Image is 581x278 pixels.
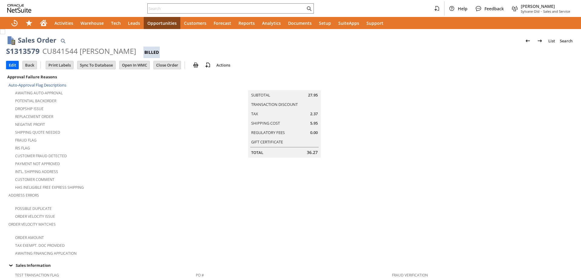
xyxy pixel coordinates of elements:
[366,20,383,26] span: Support
[42,46,136,56] div: CU841544 [PERSON_NAME]
[22,17,36,29] div: Shortcuts
[258,17,284,29] a: Analytics
[15,214,55,219] a: Order Velocity Issue
[120,61,149,69] input: Open In WMC
[15,169,58,174] a: Intl. Shipping Address
[251,139,283,145] a: Gift Certificate
[15,251,77,256] a: Awaiting Financing Application
[46,61,73,69] input: Print Labels
[15,114,53,119] a: Replacement Order
[15,106,44,111] a: Dropship Issue
[15,243,65,248] a: Tax Exempt. Doc Provided
[40,19,47,27] svg: Home
[128,20,140,26] span: Leads
[15,98,56,103] a: Potential Backorder
[310,111,318,117] span: 2.37
[107,17,124,29] a: Tech
[192,61,199,69] img: print.svg
[305,5,313,12] svg: Search
[148,5,305,12] input: Search
[8,82,66,88] a: Auto-Approval Flag Descriptions
[15,138,37,143] a: Fraud Flag
[546,36,557,46] a: List
[154,61,181,69] input: Close Order
[543,9,570,14] span: Sales and Service
[180,17,210,29] a: Customers
[204,61,212,69] img: add-record.svg
[6,61,18,69] input: Edit
[557,36,575,46] a: Search
[210,17,235,29] a: Forecast
[251,92,270,98] a: Subtotal
[6,261,573,269] div: Sales Information
[310,120,318,126] span: 5.95
[15,273,59,278] a: Test Transaction Flag
[288,20,312,26] span: Documents
[308,92,318,98] span: 27.95
[251,150,263,155] a: Total
[536,37,543,44] img: Next
[15,122,45,127] a: Negative Profit
[15,130,60,135] a: Shipping Quote Needed
[6,73,193,81] div: Approval Failure Reasons
[521,3,570,9] span: [PERSON_NAME]
[15,235,44,240] a: Order Amount
[18,35,56,45] h1: Sales Order
[335,17,363,29] a: SuiteApps
[307,149,318,155] span: 36.27
[319,20,331,26] span: Setup
[310,130,318,136] span: 0.00
[363,17,387,29] a: Support
[15,185,84,190] a: Has Ineligible Free Express Shipping
[23,61,37,69] input: Back
[196,273,204,278] a: PO #
[15,177,54,182] a: Customer Comment
[111,20,121,26] span: Tech
[262,20,281,26] span: Analytics
[15,206,52,211] a: Possible Duplicate
[251,120,280,126] a: Shipping Cost
[524,37,531,44] img: Previous
[11,19,18,27] svg: Recent Records
[15,153,67,159] a: Customer Fraud Detected
[15,161,60,166] a: Payment not approved
[214,20,231,26] span: Forecast
[458,6,468,11] span: Help
[143,47,160,58] div: Billed
[235,17,258,29] a: Reports
[284,17,315,29] a: Documents
[392,273,428,278] a: Fraud Verification
[484,6,504,11] span: Feedback
[144,17,180,29] a: Opportunities
[77,61,115,69] input: Sync To Database
[54,20,73,26] span: Activities
[59,37,67,44] img: Quick Find
[214,62,233,68] a: Actions
[7,4,31,13] svg: logo
[6,261,575,269] td: Sales Information
[251,111,258,116] a: Tax
[541,9,542,14] span: -
[15,146,30,151] a: RIS flag
[36,17,51,29] a: Home
[80,20,104,26] span: Warehouse
[251,130,285,135] a: Regulatory Fees
[251,102,298,107] a: Transaction Discount
[51,17,77,29] a: Activities
[315,17,335,29] a: Setup
[184,20,206,26] span: Customers
[77,17,107,29] a: Warehouse
[7,17,22,29] a: Recent Records
[248,80,321,90] caption: Summary
[338,20,359,26] span: SuiteApps
[147,20,177,26] span: Opportunities
[8,193,39,198] a: Address Errors
[521,9,540,14] span: Sylvane Old
[6,46,40,56] div: S1313579
[25,19,33,27] svg: Shortcuts
[124,17,144,29] a: Leads
[15,90,63,96] a: Awaiting Auto-Approval
[8,222,56,227] a: Order Velocity Matches
[238,20,255,26] span: Reports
